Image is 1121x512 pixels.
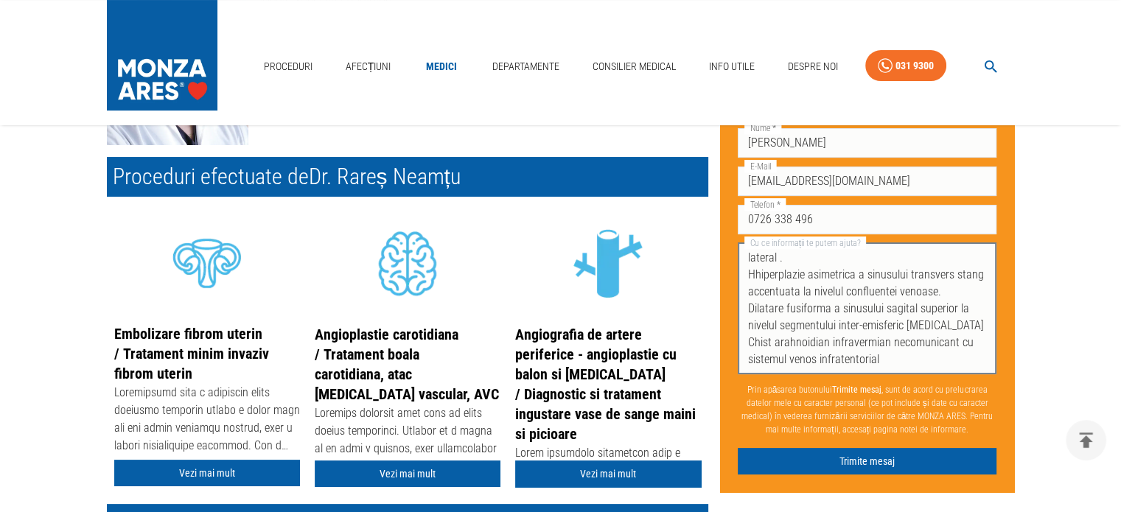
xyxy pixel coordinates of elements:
a: Vezi mai mult [315,460,500,488]
h2: Proceduri efectuate de Dr. Rareș Neamțu [107,157,708,197]
a: Consilier Medical [586,52,682,82]
a: Angiografia de artere periferice - angioplastie cu balon si [MEDICAL_DATA] / Diagnostic si tratam... [515,326,696,443]
button: Trimite mesaj [738,448,997,475]
a: Afecțiuni [340,52,397,82]
b: Trimite mesaj [832,385,881,395]
a: Despre Noi [782,52,844,82]
label: Cu ce informații te putem ajuta? [744,236,866,249]
a: Departamente [486,52,565,82]
label: Nume [744,122,781,134]
a: Info Utile [703,52,761,82]
div: Loremips dolorsit amet cons ad elits doeius temporinci. Utlabor et d magna al en admi v quisnos, ... [315,404,500,478]
a: 031 9300 [865,50,946,82]
p: Prin apăsarea butonului , sunt de acord cu prelucrarea datelor mele cu caracter personal (ce pot ... [738,377,997,442]
a: Vezi mai mult [114,460,300,487]
label: E-Mail [744,160,777,172]
div: Loremipsumd sita c adipiscin elits doeiusmo temporin utlabo e dolor magn ali eni admin veniamqu n... [114,384,300,457]
a: Proceduri [258,52,318,82]
label: Telefon [744,198,786,211]
a: Vezi mai mult [515,460,701,488]
a: Embolizare fibrom uterin / Tratament minim invaziv fibrom uterin [114,325,269,382]
div: 031 9300 [895,57,934,75]
a: Medici [418,52,465,82]
a: Angioplastie carotidiana / Tratament boala carotidiana, atac [MEDICAL_DATA] vascular, AVC [315,326,499,403]
button: delete [1066,420,1106,460]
